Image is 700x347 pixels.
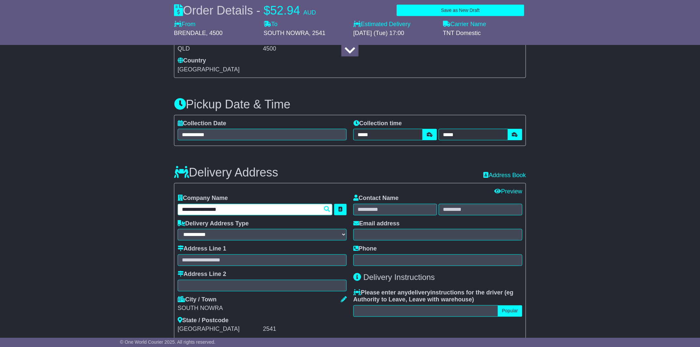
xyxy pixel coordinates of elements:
span: $ [264,4,270,17]
label: Address Line 1 [178,246,226,253]
label: Contact Name [353,195,399,202]
label: Company Name [178,195,228,202]
label: Estimated Delivery [353,21,436,28]
label: Please enter any instructions for the driver ( ) [353,289,522,304]
div: [GEOGRAPHIC_DATA] [178,326,261,333]
span: eg Authority to Leave, Leave with warehouse [353,289,513,303]
div: TNT Domestic [443,30,526,37]
span: SOUTH NOWRA [264,30,309,36]
label: From [174,21,196,28]
h3: Pickup Date & Time [174,98,526,111]
a: Address Book [484,172,526,178]
label: Collection Date [178,120,226,127]
label: City / Town [178,296,217,304]
label: Address Line 2 [178,271,226,278]
div: Order Details - [174,3,316,18]
span: © One World Courier 2025. All rights reserved. [120,339,216,345]
div: QLD [178,45,261,53]
h3: Delivery Address [174,166,278,179]
label: Email address [353,220,400,228]
label: Country [178,57,206,64]
label: Delivery Address Type [178,220,249,228]
button: Popular [498,305,522,317]
label: Collection time [353,120,402,127]
span: , 4500 [206,30,223,36]
span: 52.94 [270,4,300,17]
label: Carrier Name [443,21,486,28]
label: To [264,21,278,28]
span: delivery [408,289,430,296]
div: SOUTH NOWRA [178,305,347,312]
label: State / Postcode [178,317,229,325]
label: Phone [353,246,377,253]
div: [DATE] (Tue) 17:00 [353,30,436,37]
span: BRENDALE [174,30,206,36]
span: AUD [303,9,316,16]
div: 2541 [263,326,347,333]
span: [GEOGRAPHIC_DATA] [178,66,240,73]
span: Delivery Instructions [364,273,435,282]
a: Preview [495,188,522,195]
button: Save as New Draft [397,5,524,16]
span: , 2541 [309,30,326,36]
